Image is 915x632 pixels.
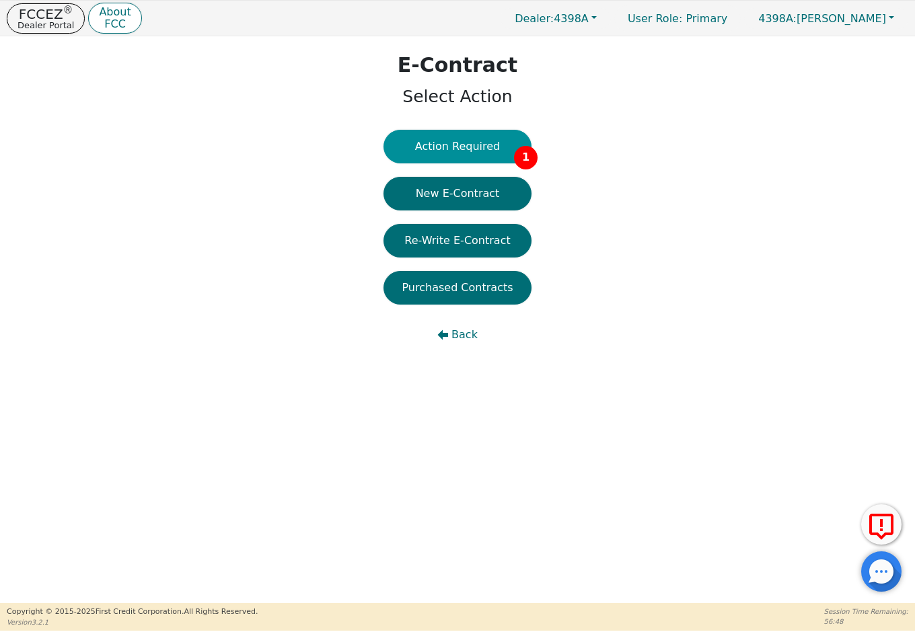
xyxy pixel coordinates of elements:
p: FCC [99,19,131,30]
span: Back [451,327,478,343]
button: 4398A:[PERSON_NAME] [744,8,908,29]
a: User Role: Primary [614,5,741,32]
sup: ® [63,4,73,16]
button: Report Error to FCC [861,504,902,545]
span: [PERSON_NAME] [758,12,886,25]
p: Primary [614,5,741,32]
button: Re-Write E-Contract [383,224,532,258]
span: 1 [514,146,538,169]
span: Dealer: [515,12,554,25]
p: FCCEZ [17,7,74,21]
button: Back [383,318,532,352]
p: 56:48 [824,617,908,627]
p: Select Action [398,84,517,110]
span: 4398A [515,12,589,25]
button: Action Required1 [383,130,532,163]
button: Purchased Contracts [383,271,532,305]
button: New E-Contract [383,177,532,210]
h1: E-Contract [398,53,517,77]
span: User Role : [628,12,682,25]
p: Session Time Remaining: [824,606,908,617]
p: Dealer Portal [17,21,74,30]
button: Dealer:4398A [501,8,611,29]
p: About [99,7,131,17]
button: AboutFCC [88,3,141,34]
span: All Rights Reserved. [184,607,258,616]
button: FCCEZ®Dealer Portal [7,3,85,34]
p: Copyright © 2015- 2025 First Credit Corporation. [7,606,258,618]
p: Version 3.2.1 [7,617,258,627]
span: 4398A: [758,12,797,25]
